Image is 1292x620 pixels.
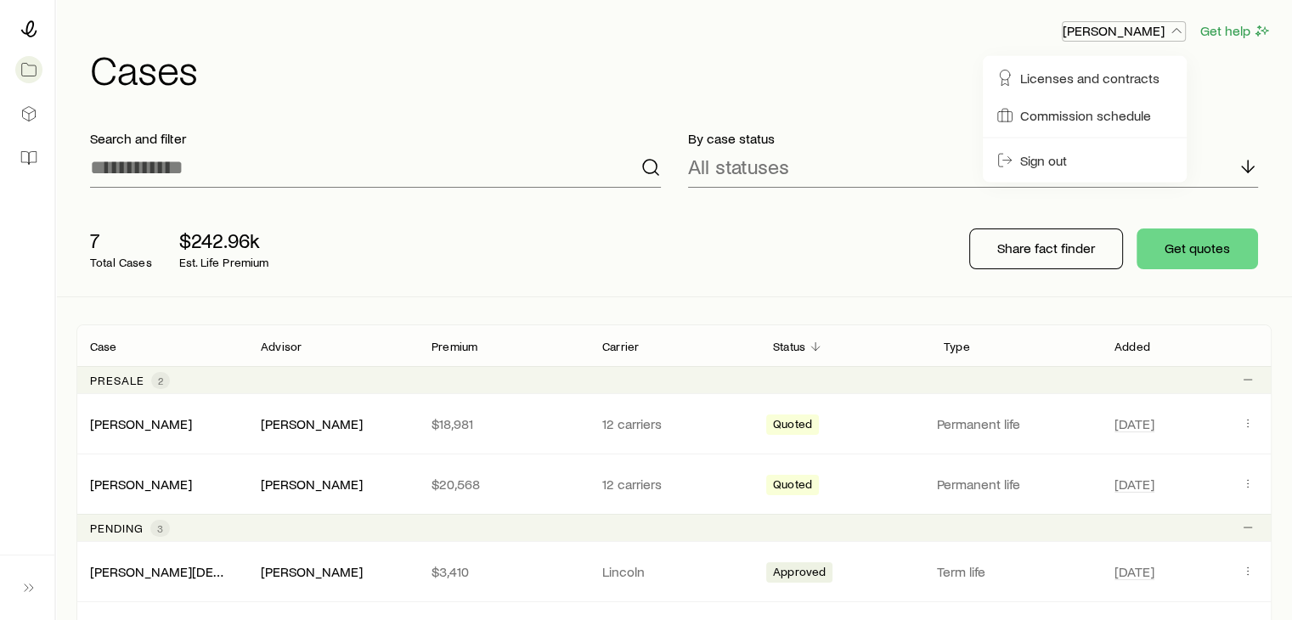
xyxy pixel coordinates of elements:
p: Share fact finder [997,240,1095,256]
span: 3 [157,521,163,535]
p: $242.96k [179,228,269,252]
button: [PERSON_NAME] [1062,21,1186,42]
h1: Cases [90,48,1272,89]
span: [DATE] [1114,415,1154,432]
span: Quoted [773,417,812,435]
p: Case [90,340,117,353]
p: $20,568 [432,476,575,493]
span: Approved [773,565,826,583]
a: Commission schedule [990,100,1180,131]
p: All statuses [688,155,789,178]
p: Lincoln [602,563,746,580]
span: [DATE] [1114,563,1154,580]
div: [PERSON_NAME] [261,563,363,581]
p: Added [1114,340,1150,353]
a: [PERSON_NAME][DEMOGRAPHIC_DATA] [90,563,330,579]
span: Commission schedule [1020,107,1151,124]
span: 2 [158,374,163,387]
div: [PERSON_NAME][DEMOGRAPHIC_DATA] [90,563,234,581]
p: Pending [90,521,144,535]
button: Get quotes [1137,228,1258,269]
p: Carrier [602,340,639,353]
p: 7 [90,228,152,252]
p: Premium [432,340,477,353]
p: Permanent life [937,476,1094,493]
div: [PERSON_NAME] [261,476,363,493]
span: Licenses and contracts [1020,70,1159,87]
p: [PERSON_NAME] [1063,22,1185,39]
p: By case status [688,130,1259,147]
p: Status [773,340,805,353]
span: Quoted [773,477,812,495]
p: Search and filter [90,130,661,147]
p: 12 carriers [602,476,746,493]
p: 12 carriers [602,415,746,432]
p: $3,410 [432,563,575,580]
div: [PERSON_NAME] [90,415,192,433]
div: [PERSON_NAME] [261,415,363,433]
span: [DATE] [1114,476,1154,493]
p: Total Cases [90,256,152,269]
a: Licenses and contracts [990,63,1180,93]
div: [PERSON_NAME] [90,476,192,493]
button: Share fact finder [969,228,1123,269]
p: Est. Life Premium [179,256,269,269]
p: Advisor [261,340,302,353]
button: Get help [1199,21,1272,41]
a: [PERSON_NAME] [90,415,192,431]
p: Type [944,340,970,353]
span: Sign out [1020,152,1067,169]
p: Term life [937,563,1094,580]
button: Sign out [990,145,1180,176]
a: [PERSON_NAME] [90,476,192,492]
p: Permanent life [937,415,1094,432]
p: $18,981 [432,415,575,432]
p: Presale [90,374,144,387]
